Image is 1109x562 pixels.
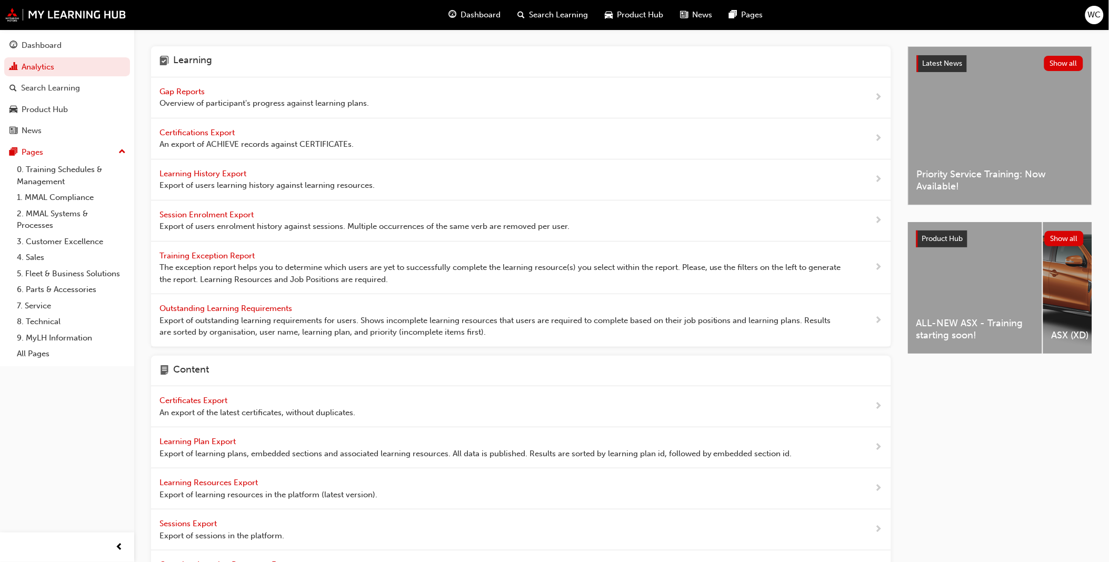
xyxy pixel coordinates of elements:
span: An export of ACHIEVE records against CERTIFICATEs. [159,138,354,150]
a: Search Learning [4,78,130,98]
a: 0. Training Schedules & Management [13,162,130,189]
a: 4. Sales [13,249,130,266]
button: WC [1085,6,1104,24]
a: Latest NewsShow allPriority Service Training: Now Available! [908,46,1092,205]
span: Session Enrolment Export [159,210,256,219]
span: Export of learning plans, embedded sections and associated learning resources. All data is publis... [159,448,792,460]
button: Show all [1044,56,1084,71]
span: news-icon [9,126,17,136]
span: next-icon [875,314,883,327]
span: page-icon [159,364,169,378]
a: car-iconProduct Hub [597,4,672,26]
a: 7. Service [13,298,130,314]
a: 1. MMAL Compliance [13,189,130,206]
span: next-icon [875,482,883,495]
span: news-icon [681,8,688,22]
img: mmal [5,8,126,22]
a: search-iconSearch Learning [509,4,597,26]
span: Pages [742,9,763,21]
button: Pages [4,143,130,162]
a: 9. MyLH Information [13,330,130,346]
a: All Pages [13,346,130,362]
a: guage-iconDashboard [441,4,509,26]
span: Sessions Export [159,519,219,528]
span: learning-icon [159,55,169,68]
a: 6. Parts & Accessories [13,282,130,298]
span: next-icon [875,132,883,145]
span: An export of the latest certificates, without duplicates. [159,407,355,419]
a: Product Hub [4,100,130,119]
div: News [22,125,42,137]
a: Certifications Export An export of ACHIEVE records against CERTIFICATEs.next-icon [151,118,891,159]
span: next-icon [875,214,883,227]
a: 2. MMAL Systems & Processes [13,206,130,234]
h4: Learning [173,55,212,68]
span: next-icon [875,523,883,536]
span: Export of sessions in the platform. [159,530,284,542]
span: News [693,9,713,21]
span: Learning Resources Export [159,478,260,487]
a: Training Exception Report The exception report helps you to determine which users are yet to succ... [151,242,891,295]
span: guage-icon [9,41,17,51]
span: search-icon [518,8,525,22]
a: Sessions Export Export of sessions in the platform.next-icon [151,509,891,550]
a: 5. Fleet & Business Solutions [13,266,130,282]
span: Latest News [923,59,963,68]
a: news-iconNews [672,4,721,26]
span: car-icon [605,8,613,22]
span: Priority Service Training: Now Available! [917,168,1083,192]
a: Learning History Export Export of users learning history against learning resources.next-icon [151,159,891,200]
span: Training Exception Report [159,251,257,260]
a: Analytics [4,57,130,77]
span: car-icon [9,105,17,115]
a: Learning Resources Export Export of learning resources in the platform (latest version).next-icon [151,468,891,509]
span: Dashboard [461,9,501,21]
span: Export of users enrolment history against sessions. Multiple occurrences of the same verb are rem... [159,220,570,233]
span: WC [1088,9,1101,21]
span: Product Hub [922,234,963,243]
span: pages-icon [730,8,737,22]
a: Session Enrolment Export Export of users enrolment history against sessions. Multiple occurrences... [151,200,891,242]
a: Dashboard [4,36,130,55]
span: chart-icon [9,63,17,72]
div: Product Hub [22,104,68,116]
div: Pages [22,146,43,158]
a: Gap Reports Overview of participant's progress against learning plans.next-icon [151,77,891,118]
span: Certifications Export [159,128,237,137]
span: Export of learning resources in the platform (latest version). [159,489,377,501]
span: ALL-NEW ASX - Training starting soon! [916,317,1034,341]
span: Search Learning [529,9,588,21]
span: next-icon [875,173,883,186]
a: 8. Technical [13,314,130,330]
a: Certificates Export An export of the latest certificates, without duplicates.next-icon [151,386,891,427]
span: Export of users learning history against learning resources. [159,179,375,192]
button: DashboardAnalyticsSearch LearningProduct HubNews [4,34,130,143]
span: Certificates Export [159,396,229,405]
span: guage-icon [449,8,457,22]
a: News [4,121,130,140]
span: prev-icon [116,541,124,554]
span: next-icon [875,400,883,413]
a: pages-iconPages [721,4,772,26]
div: Dashboard [22,39,62,52]
a: Product HubShow all [916,230,1084,247]
span: next-icon [875,441,883,454]
span: next-icon [875,261,883,274]
span: Gap Reports [159,87,207,96]
span: up-icon [118,145,126,159]
span: The exception report helps you to determine which users are yet to successfully complete the lear... [159,262,841,285]
span: Learning Plan Export [159,437,238,446]
span: Product Hub [617,9,664,21]
span: Outstanding Learning Requirements [159,304,294,313]
span: search-icon [9,84,17,93]
span: Overview of participant's progress against learning plans. [159,97,369,109]
a: 3. Customer Excellence [13,234,130,250]
span: pages-icon [9,148,17,157]
button: Show all [1045,231,1084,246]
a: Outstanding Learning Requirements Export of outstanding learning requirements for users. Shows in... [151,294,891,347]
div: Search Learning [21,82,80,94]
span: Export of outstanding learning requirements for users. Shows incomplete learning resources that u... [159,315,841,338]
a: Latest NewsShow all [917,55,1083,72]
